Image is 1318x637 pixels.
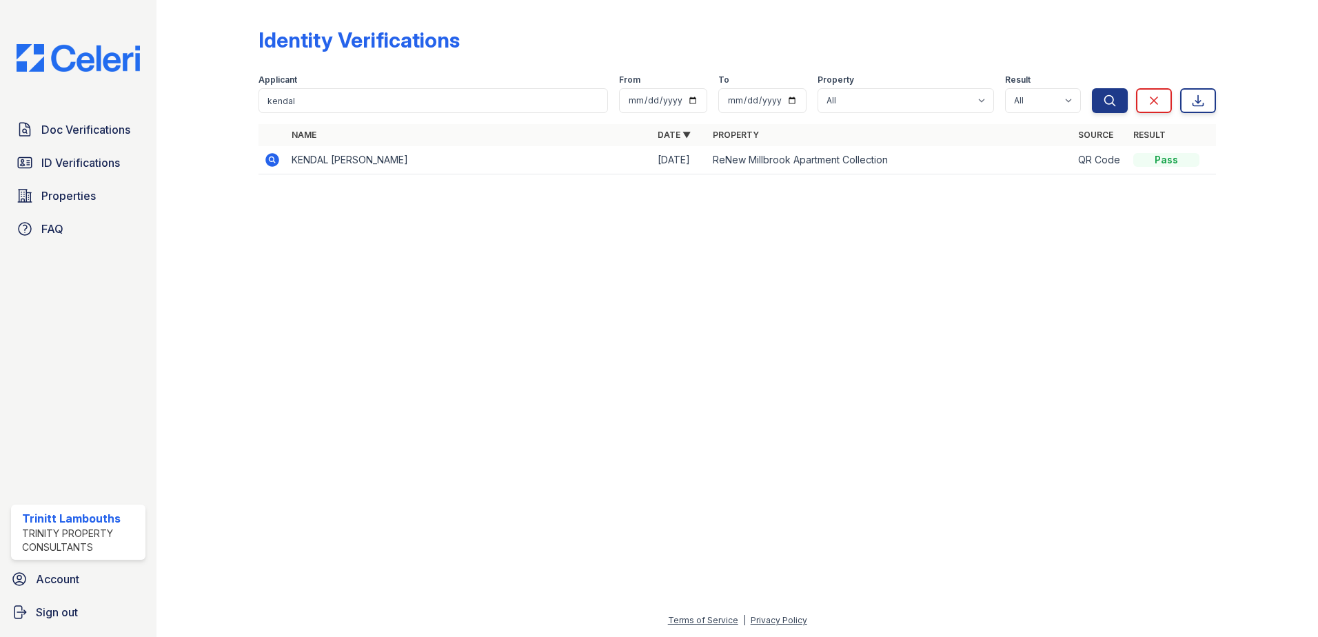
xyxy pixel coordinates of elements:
[713,130,759,140] a: Property
[41,154,120,171] span: ID Verifications
[11,182,145,210] a: Properties
[286,146,652,174] td: KENDAL [PERSON_NAME]
[818,74,854,85] label: Property
[258,74,297,85] label: Applicant
[751,615,807,625] a: Privacy Policy
[36,604,78,620] span: Sign out
[41,121,130,138] span: Doc Verifications
[1133,130,1166,140] a: Result
[743,615,746,625] div: |
[1078,130,1113,140] a: Source
[1005,74,1031,85] label: Result
[41,221,63,237] span: FAQ
[1133,153,1199,167] div: Pass
[6,44,151,72] img: CE_Logo_Blue-a8612792a0a2168367f1c8372b55b34899dd931a85d93a1a3d3e32e68fde9ad4.png
[652,146,707,174] td: [DATE]
[6,565,151,593] a: Account
[41,188,96,204] span: Properties
[22,527,140,554] div: Trinity Property Consultants
[619,74,640,85] label: From
[658,130,691,140] a: Date ▼
[707,146,1073,174] td: ReNew Millbrook Apartment Collection
[292,130,316,140] a: Name
[11,215,145,243] a: FAQ
[22,510,140,527] div: Trinitt Lambouths
[668,615,738,625] a: Terms of Service
[718,74,729,85] label: To
[36,571,79,587] span: Account
[258,28,460,52] div: Identity Verifications
[1073,146,1128,174] td: QR Code
[258,88,608,113] input: Search by name or phone number
[11,116,145,143] a: Doc Verifications
[6,598,151,626] a: Sign out
[11,149,145,176] a: ID Verifications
